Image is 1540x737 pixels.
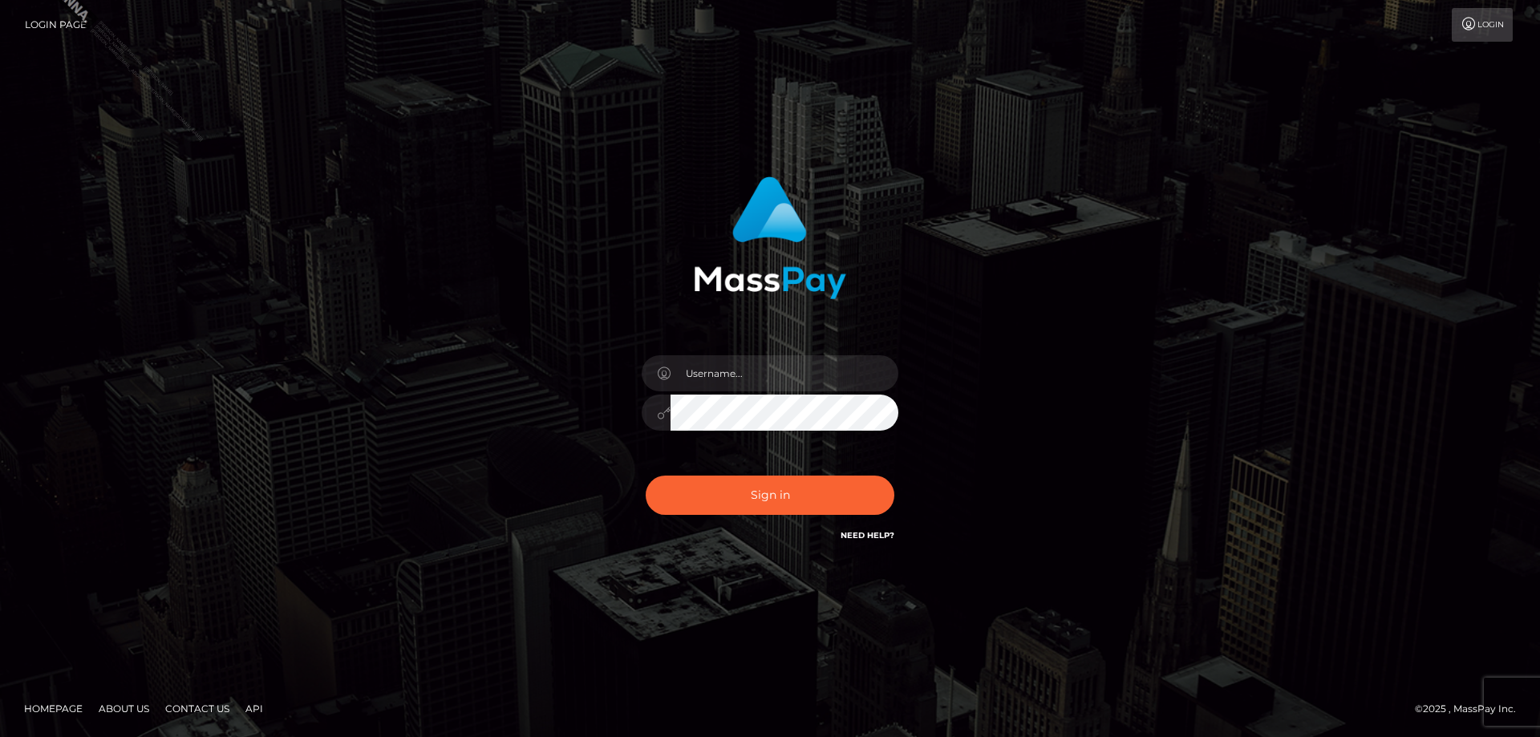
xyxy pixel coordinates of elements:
a: About Us [92,696,156,721]
a: Login Page [25,8,87,42]
a: Contact Us [159,696,236,721]
img: MassPay Login [694,176,846,299]
a: Login [1452,8,1513,42]
button: Sign in [646,476,894,515]
div: © 2025 , MassPay Inc. [1415,700,1528,718]
a: API [239,696,269,721]
a: Need Help? [841,530,894,541]
input: Username... [671,355,898,391]
a: Homepage [18,696,89,721]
